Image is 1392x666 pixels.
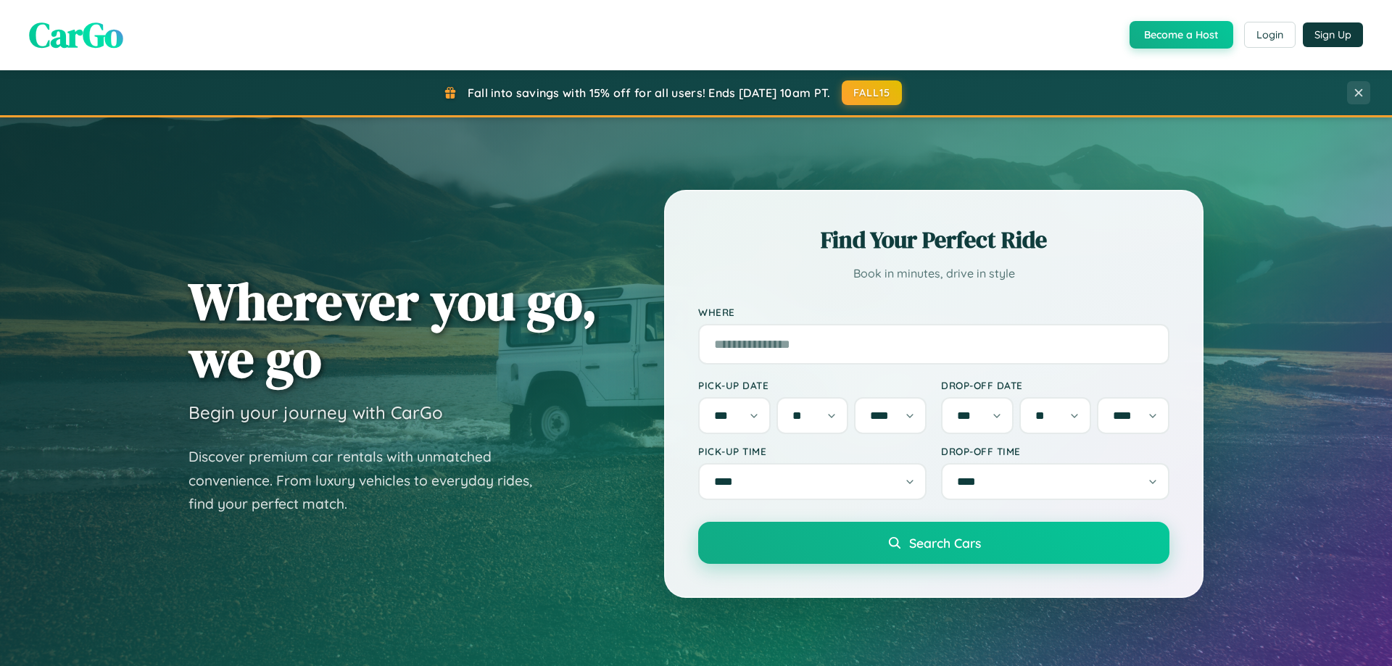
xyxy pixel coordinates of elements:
label: Drop-off Time [941,445,1169,457]
span: Fall into savings with 15% off for all users! Ends [DATE] 10am PT. [468,86,831,100]
p: Book in minutes, drive in style [698,263,1169,284]
h1: Wherever you go, we go [188,272,597,387]
span: Search Cars [909,535,981,551]
p: Discover premium car rentals with unmatched convenience. From luxury vehicles to everyday rides, ... [188,445,551,516]
button: Become a Host [1130,21,1233,49]
label: Pick-up Date [698,379,927,391]
span: CarGo [29,11,123,59]
button: Sign Up [1303,22,1363,47]
button: FALL15 [842,80,903,105]
button: Search Cars [698,522,1169,564]
h2: Find Your Perfect Ride [698,224,1169,256]
label: Pick-up Time [698,445,927,457]
label: Where [698,306,1169,318]
button: Login [1244,22,1296,48]
h3: Begin your journey with CarGo [188,401,443,423]
label: Drop-off Date [941,379,1169,391]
